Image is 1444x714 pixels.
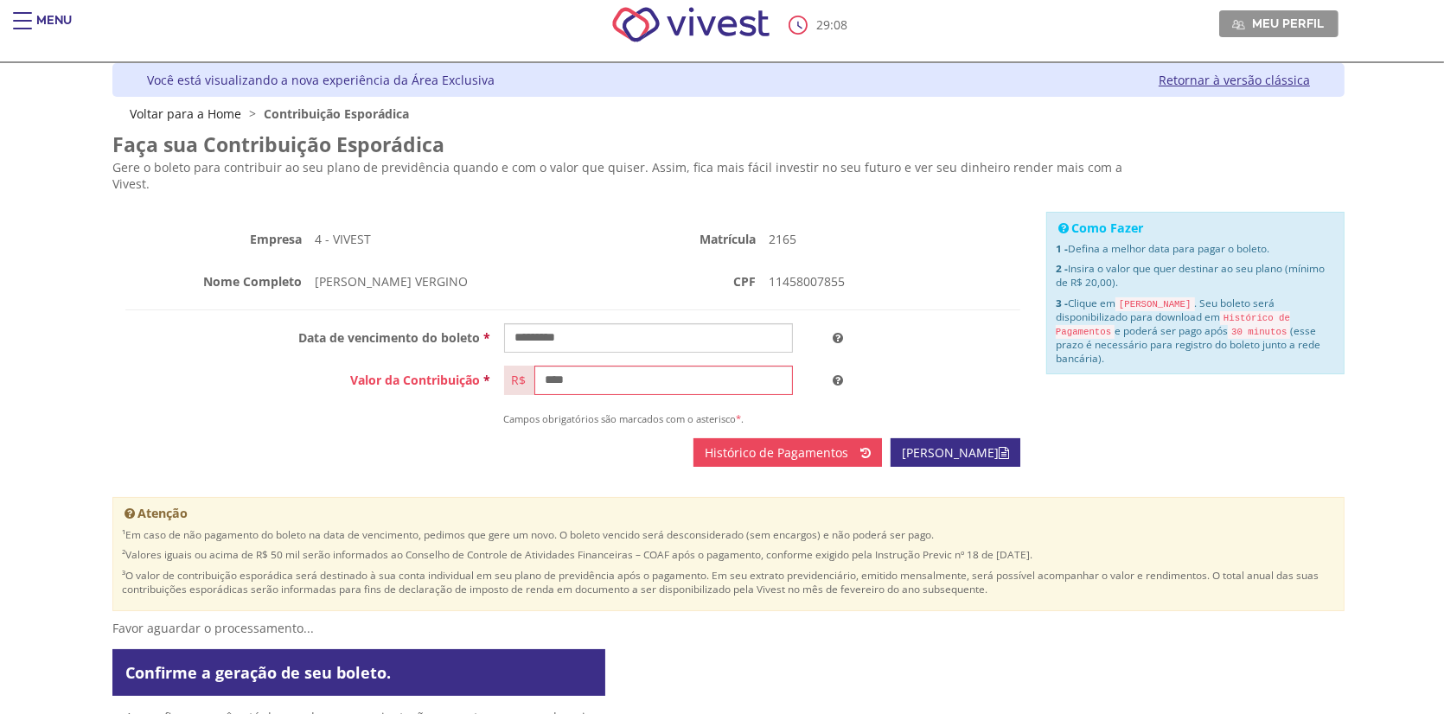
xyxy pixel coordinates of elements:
p: Insira o valor que quer destinar ao seu plano (mínimo de R$ 20,00). [1056,261,1335,289]
div: Menu [36,12,72,47]
a: Voltar para a Home [130,105,241,122]
span: Histórico de Pagamentos [705,444,848,461]
label: Empresa [119,225,309,247]
span: Meu perfil [1253,16,1325,31]
a: [PERSON_NAME] [891,438,1020,468]
label: CPF [573,267,763,290]
p: 2165 [769,225,1020,254]
p: 11458007855 [769,267,1020,296]
p: ¹Em caso de não pagamento do boleto na data de vencimento, pedimos que gere um novo. O boleto ven... [122,527,1335,541]
a: Histórico de Pagamentos [693,438,882,468]
h4: Como Fazer [1056,221,1335,235]
code: Histórico de Pagamentos [1056,311,1290,339]
h2: Faça sua Contribuição Esporádica [112,131,1137,159]
p: ³O valor de contribuição esporádica será destinado à sua conta individual em seu plano de previdê... [122,568,1335,596]
p: 4 - VIVEST [315,225,566,254]
p: Defina a melhor data para pagar o boleto. [1056,241,1335,255]
label: Valor da Contribuição [119,366,498,388]
div: Você está visualizando a nova experiência da Área Exclusiva [147,72,495,88]
span: Contribuição Esporádica [264,105,409,122]
label: Data de vencimento do boleto [119,323,498,346]
label: Matrícula [573,225,763,247]
strong: 3 - [1056,296,1068,309]
p: [PERSON_NAME] VERGINO [315,267,566,296]
span: 29 [816,16,830,33]
div: R$ [504,366,534,395]
span: 08 [834,16,847,33]
div: : [789,16,851,35]
code: 30 minutos [1228,325,1290,339]
span: > [245,105,260,122]
a: Meu perfil [1219,10,1339,36]
p: Clique em . Seu boleto será disponibilizado para download em e poderá ser pago após (esse prazo é... [1056,296,1335,365]
p: Gere o boleto para contribuir ao seu plano de previdência quando e com o valor que quiser. Assim,... [112,159,1137,192]
span: . [307,620,310,636]
p: Favor aguardar o processamento [112,620,1345,636]
span: . [303,620,307,636]
a: Retornar à versão clássica [1159,72,1310,88]
p: Campos obrigatórios são marcados com o asterisco . [504,412,1020,425]
label: Nome Completo [119,267,309,290]
p: ²Valores iguais ou acima de R$ 50 mil serão informados ao Conselho de Controle de Atividades Fina... [122,547,1335,561]
strong: 1 - [1056,241,1068,255]
strong: 2 - [1056,261,1068,275]
code: [PERSON_NAME] [1115,297,1195,311]
span: . [310,620,314,636]
h4: Atenção [122,507,1335,520]
span: Confirme a geração de seu boleto. [125,662,391,683]
img: Meu perfil [1232,18,1245,31]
